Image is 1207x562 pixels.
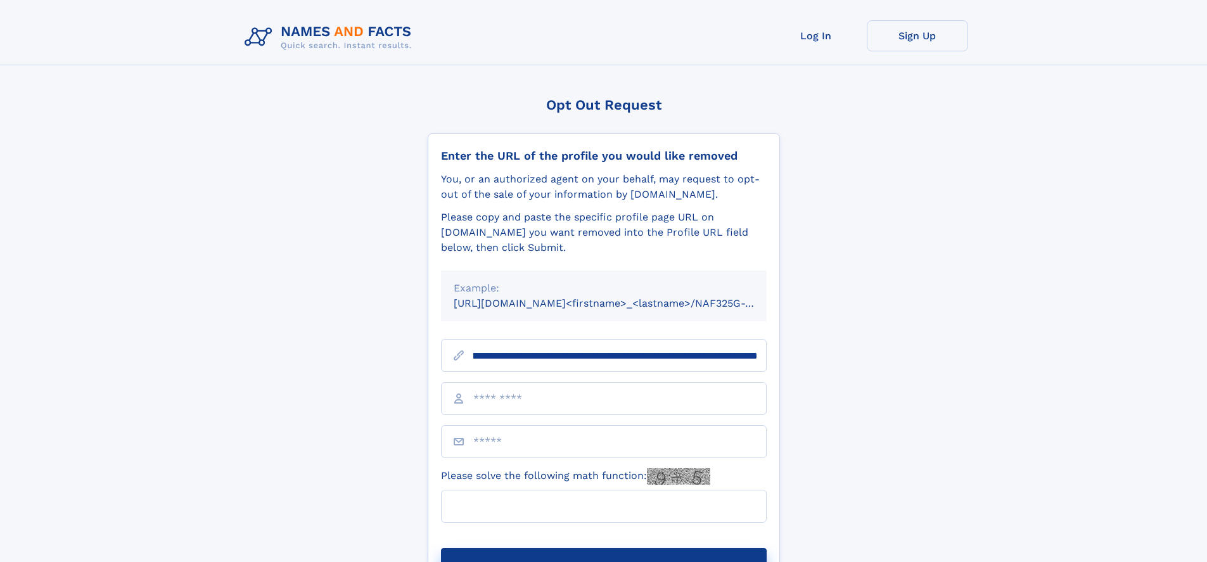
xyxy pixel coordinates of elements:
[441,210,767,255] div: Please copy and paste the specific profile page URL on [DOMAIN_NAME] you want removed into the Pr...
[239,20,422,54] img: Logo Names and Facts
[428,97,780,113] div: Opt Out Request
[867,20,968,51] a: Sign Up
[441,172,767,202] div: You, or an authorized agent on your behalf, may request to opt-out of the sale of your informatio...
[454,281,754,296] div: Example:
[441,149,767,163] div: Enter the URL of the profile you would like removed
[441,468,710,485] label: Please solve the following math function:
[765,20,867,51] a: Log In
[454,297,791,309] small: [URL][DOMAIN_NAME]<firstname>_<lastname>/NAF325G-xxxxxxxx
